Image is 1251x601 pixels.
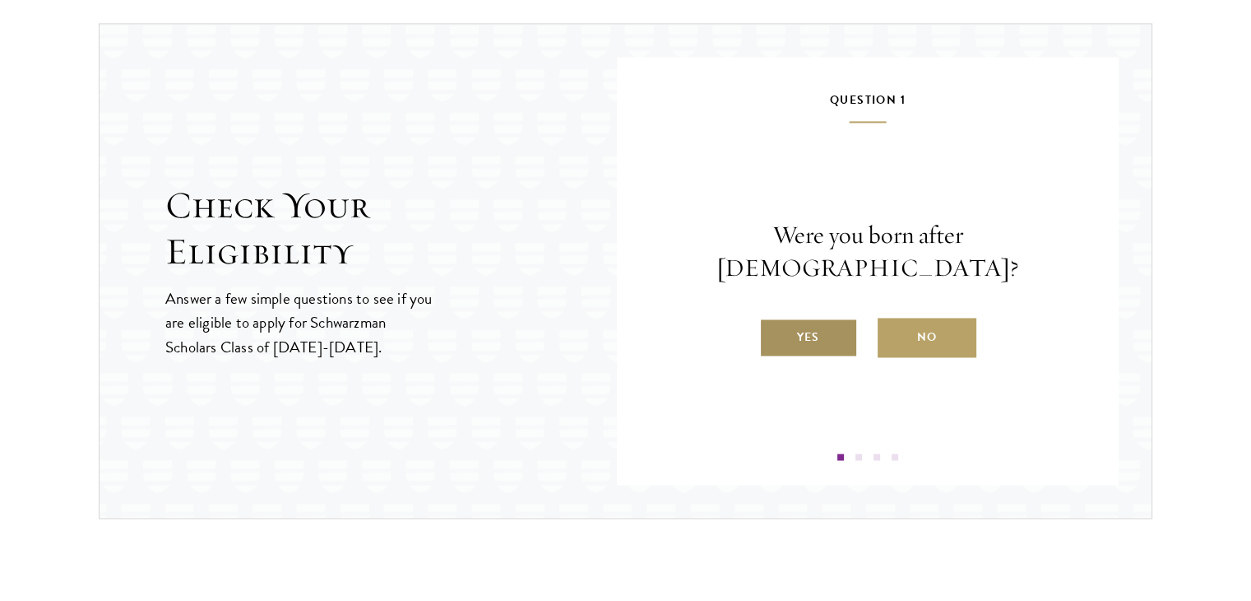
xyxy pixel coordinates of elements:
p: Answer a few simple questions to see if you are eligible to apply for Schwarzman Scholars Class o... [165,287,434,358]
label: No [878,318,976,357]
h2: Check Your Eligibility [165,183,617,275]
p: Were you born after [DEMOGRAPHIC_DATA]? [666,219,1069,285]
label: Yes [759,318,858,357]
h5: Question 1 [666,90,1069,123]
